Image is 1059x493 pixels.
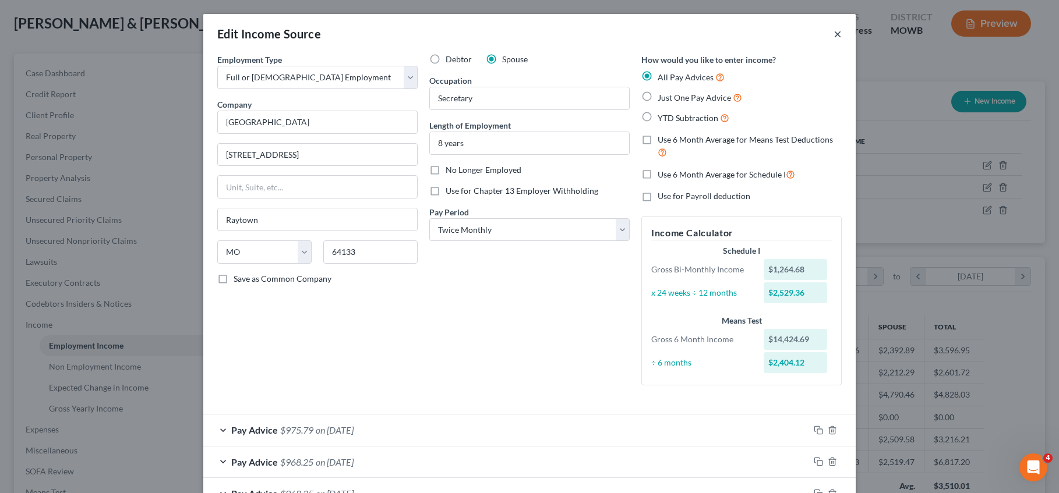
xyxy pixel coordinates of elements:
div: $2,529.36 [764,282,828,303]
div: ÷ 6 months [645,357,758,368]
label: Occupation [429,75,472,87]
div: Gross Bi-Monthly Income [645,264,758,275]
button: × [834,27,842,41]
span: YTD Subtraction [658,113,718,123]
input: Enter zip... [323,240,418,264]
input: Unit, Suite, etc... [218,176,417,198]
span: All Pay Advices [658,72,714,82]
span: Company [217,100,252,109]
span: Pay Period [429,207,469,217]
span: Debtor [446,54,472,64]
input: Enter address... [218,144,417,166]
div: $14,424.69 [764,329,828,350]
div: $1,264.68 [764,259,828,280]
span: Use for Payroll deduction [658,191,750,201]
span: Use 6 Month Average for Means Test Deductions [658,134,833,144]
span: on [DATE] [316,424,354,435]
div: Schedule I [651,245,832,257]
span: Save as Common Company [234,274,331,283]
span: $975.79 [280,424,313,435]
span: Employment Type [217,55,282,65]
span: Pay Advice [231,456,278,467]
label: Length of Employment [429,119,511,132]
span: Pay Advice [231,424,278,435]
span: No Longer Employed [446,165,521,175]
div: Means Test [651,315,832,327]
div: Gross 6 Month Income [645,334,758,345]
h5: Income Calculator [651,226,832,240]
span: Use for Chapter 13 Employer Withholding [446,186,598,196]
input: Enter city... [218,208,417,230]
input: ex: 2 years [430,132,629,154]
span: Just One Pay Advice [658,93,731,102]
iframe: Intercom live chat [1019,453,1047,481]
span: $968.25 [280,456,313,467]
div: x 24 weeks ÷ 12 months [645,287,758,299]
div: Edit Income Source [217,26,321,42]
label: How would you like to enter income? [641,54,776,66]
span: Spouse [502,54,528,64]
span: on [DATE] [316,456,354,467]
div: $2,404.12 [764,352,828,373]
span: Use 6 Month Average for Schedule I [658,169,786,179]
input: Search company by name... [217,111,418,134]
input: -- [430,87,629,109]
span: 4 [1043,453,1053,463]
